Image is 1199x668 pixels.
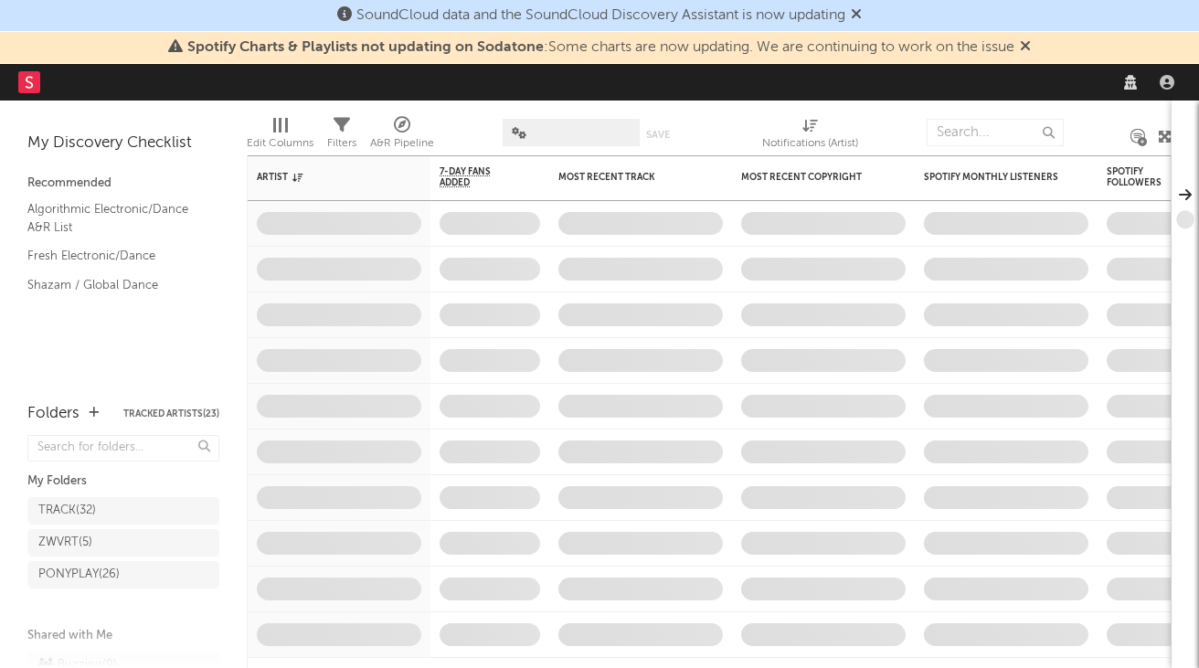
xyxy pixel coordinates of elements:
div: A&R Pipeline [370,110,434,163]
span: SoundCloud data and the SoundCloud Discovery Assistant is now updating [356,8,845,23]
div: Most Recent Track [558,172,695,183]
div: Recommended [27,173,219,195]
div: Spotify Monthly Listeners [924,172,1061,183]
div: PONYPLAY ( 26 ) [38,564,120,586]
a: TRACK(32) [27,497,219,525]
div: Filters [327,133,356,154]
span: Dismiss [1020,40,1031,55]
input: Search for folders... [27,435,219,461]
input: Search... [927,119,1064,146]
div: Folders [27,403,80,425]
div: My Folders [27,471,219,493]
div: Spotify Followers [1107,166,1171,188]
span: : Some charts are now updating. We are continuing to work on the issue [187,40,1014,55]
div: ZWVRT ( 5 ) [38,532,92,554]
div: Filters [327,110,356,163]
div: Most Recent Copyright [741,172,878,183]
div: My Discovery Checklist [27,133,219,154]
div: Edit Columns [247,133,313,154]
div: A&R Pipeline [370,133,434,154]
a: Algorithmic Electronic/Dance A&R List [27,199,201,237]
button: Save [646,130,670,140]
a: Fresh Electronic/Dance [27,246,201,266]
button: Tracked Artists(23) [123,409,219,419]
a: ZWVRT(5) [27,529,219,557]
a: PONYPLAY(26) [27,561,219,588]
div: Shared with Me [27,625,219,647]
div: Notifications (Artist) [762,110,858,163]
div: TRACK ( 32 ) [38,500,96,522]
div: Notifications (Artist) [762,133,858,154]
a: Shazam / Global Dance [27,275,201,295]
div: Artist [257,172,394,183]
span: Spotify Charts & Playlists not updating on Sodatone [187,40,544,55]
div: Edit Columns [247,110,313,163]
span: 7-Day Fans Added [440,166,513,188]
span: Dismiss [851,8,862,23]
